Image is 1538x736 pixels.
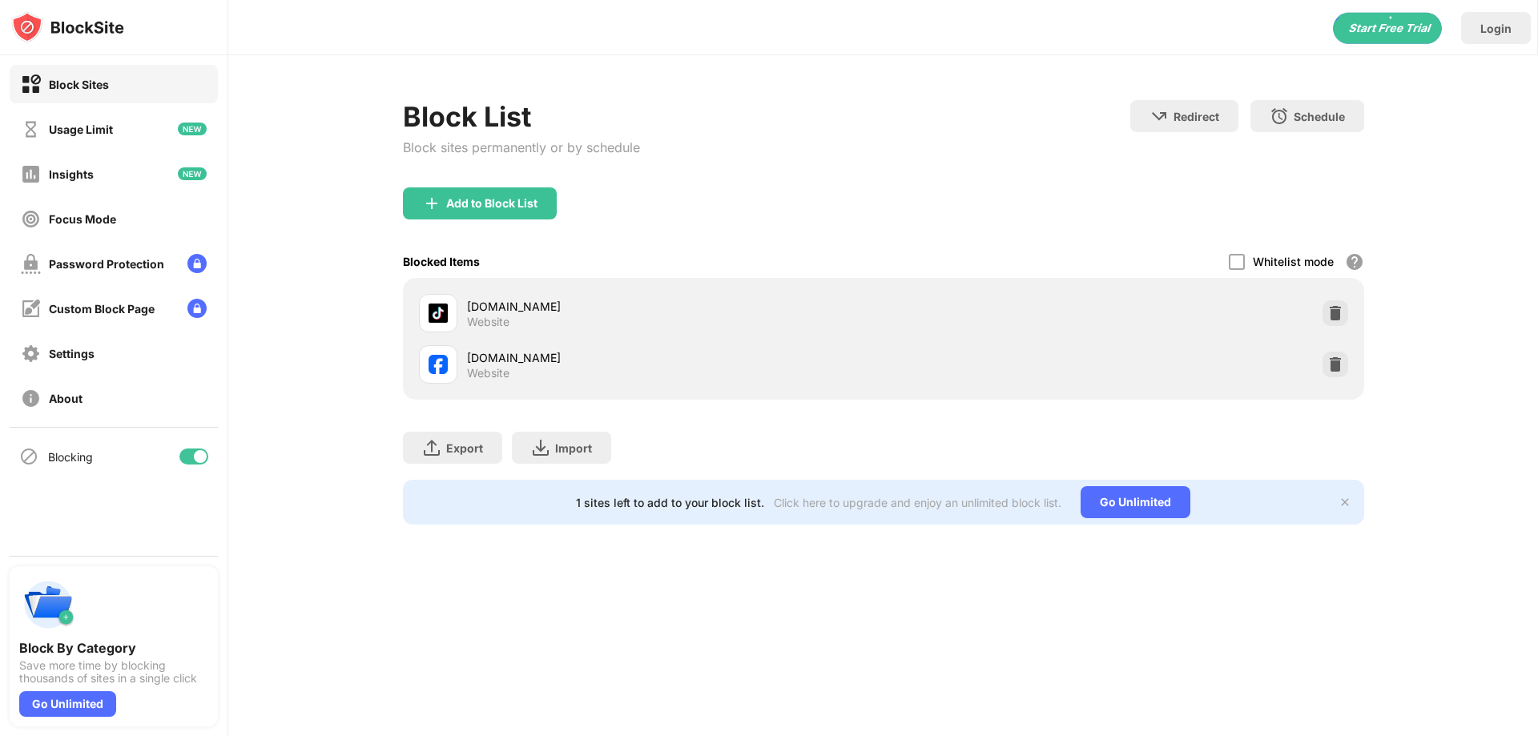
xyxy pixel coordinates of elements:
[49,78,109,91] div: Block Sites
[576,496,764,509] div: 1 sites left to add to your block list.
[1174,110,1219,123] div: Redirect
[1480,22,1512,35] div: Login
[49,257,164,271] div: Password Protection
[49,167,94,181] div: Insights
[48,450,93,464] div: Blocking
[21,119,41,139] img: time-usage-off.svg
[21,299,41,319] img: customize-block-page-off.svg
[21,74,41,95] img: block-on.svg
[555,441,592,455] div: Import
[403,100,640,133] div: Block List
[178,123,207,135] img: new-icon.svg
[467,315,509,329] div: Website
[49,347,95,360] div: Settings
[49,392,83,405] div: About
[19,659,208,685] div: Save more time by blocking thousands of sites in a single click
[21,209,41,229] img: focus-off.svg
[1081,486,1190,518] div: Go Unlimited
[1294,110,1345,123] div: Schedule
[403,139,640,155] div: Block sites permanently or by schedule
[11,11,124,43] img: logo-blocksite.svg
[446,441,483,455] div: Export
[178,167,207,180] img: new-icon.svg
[19,640,208,656] div: Block By Category
[467,366,509,380] div: Website
[187,299,207,318] img: lock-menu.svg
[21,164,41,184] img: insights-off.svg
[21,344,41,364] img: settings-off.svg
[21,388,41,408] img: about-off.svg
[1339,496,1351,509] img: x-button.svg
[429,304,448,323] img: favicons
[446,197,537,210] div: Add to Block List
[49,123,113,136] div: Usage Limit
[1253,255,1334,268] div: Whitelist mode
[429,355,448,374] img: favicons
[187,254,207,273] img: lock-menu.svg
[49,302,155,316] div: Custom Block Page
[21,254,41,274] img: password-protection-off.svg
[19,576,77,633] img: push-categories.svg
[19,447,38,466] img: blocking-icon.svg
[1333,12,1442,44] div: animation
[467,298,884,315] div: [DOMAIN_NAME]
[774,496,1061,509] div: Click here to upgrade and enjoy an unlimited block list.
[467,349,884,366] div: [DOMAIN_NAME]
[403,255,480,268] div: Blocked Items
[49,212,116,226] div: Focus Mode
[19,691,116,717] div: Go Unlimited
